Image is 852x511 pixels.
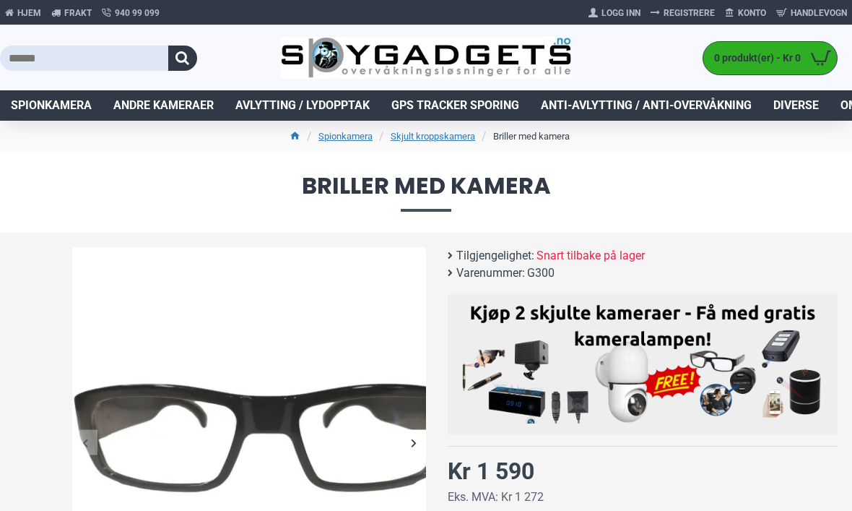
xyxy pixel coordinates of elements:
[391,129,475,144] a: Skjult kroppskamera
[791,7,847,20] span: Handlevogn
[720,1,771,25] a: Konto
[14,174,838,211] span: Briller med kamera
[601,7,640,20] span: Logg Inn
[541,97,752,114] span: Anti-avlytting / Anti-overvåkning
[762,90,830,121] a: Diverse
[115,7,160,20] span: 940 99 099
[391,97,519,114] span: GPS Tracker Sporing
[771,1,852,25] a: Handlevogn
[448,454,534,489] div: Kr 1 590
[703,51,804,66] span: 0 produkt(er) - Kr 0
[318,129,373,144] a: Spionkamera
[381,90,530,121] a: GPS Tracker Sporing
[536,247,645,265] span: Snart tilbake på lager
[458,301,827,424] img: Kjøp 2 skjulte kameraer – Få med gratis kameralampe!
[64,7,92,20] span: Frakt
[456,265,525,282] b: Varenummer:
[72,430,97,455] div: Previous slide
[17,7,41,20] span: Hjem
[235,97,370,114] span: Avlytting / Lydopptak
[113,97,214,114] span: Andre kameraer
[645,1,720,25] a: Registrere
[401,430,426,455] div: Next slide
[281,37,570,79] img: SpyGadgets.no
[703,42,837,74] a: 0 produkt(er) - Kr 0
[103,90,225,121] a: Andre kameraer
[530,90,762,121] a: Anti-avlytting / Anti-overvåkning
[527,265,555,282] span: G300
[456,247,534,265] b: Tilgjengelighet:
[583,1,645,25] a: Logg Inn
[773,97,819,114] span: Diverse
[11,97,92,114] span: Spionkamera
[225,90,381,121] a: Avlytting / Lydopptak
[738,7,766,20] span: Konto
[664,7,715,20] span: Registrere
